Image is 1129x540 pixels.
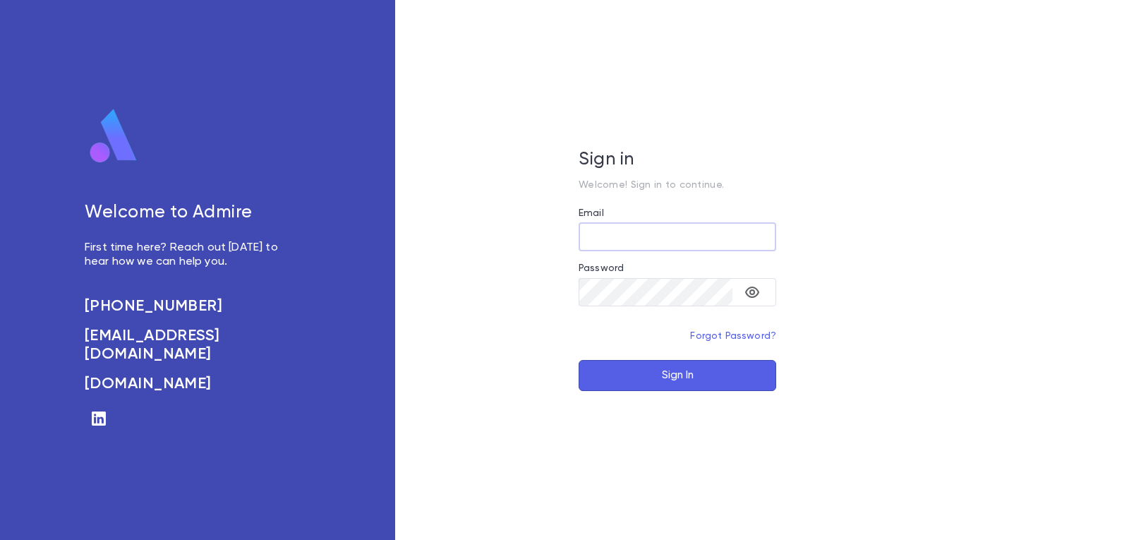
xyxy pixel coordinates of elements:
[85,297,294,316] a: [PHONE_NUMBER]
[579,208,604,219] label: Email
[579,263,624,274] label: Password
[579,179,776,191] p: Welcome! Sign in to continue.
[85,203,294,224] h5: Welcome to Admire
[85,327,294,364] a: [EMAIL_ADDRESS][DOMAIN_NAME]
[85,375,294,393] a: [DOMAIN_NAME]
[85,108,143,164] img: logo
[85,241,294,269] p: First time here? Reach out [DATE] to hear how we can help you.
[738,278,766,306] button: toggle password visibility
[690,331,776,341] a: Forgot Password?
[579,150,776,171] h5: Sign in
[579,360,776,391] button: Sign In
